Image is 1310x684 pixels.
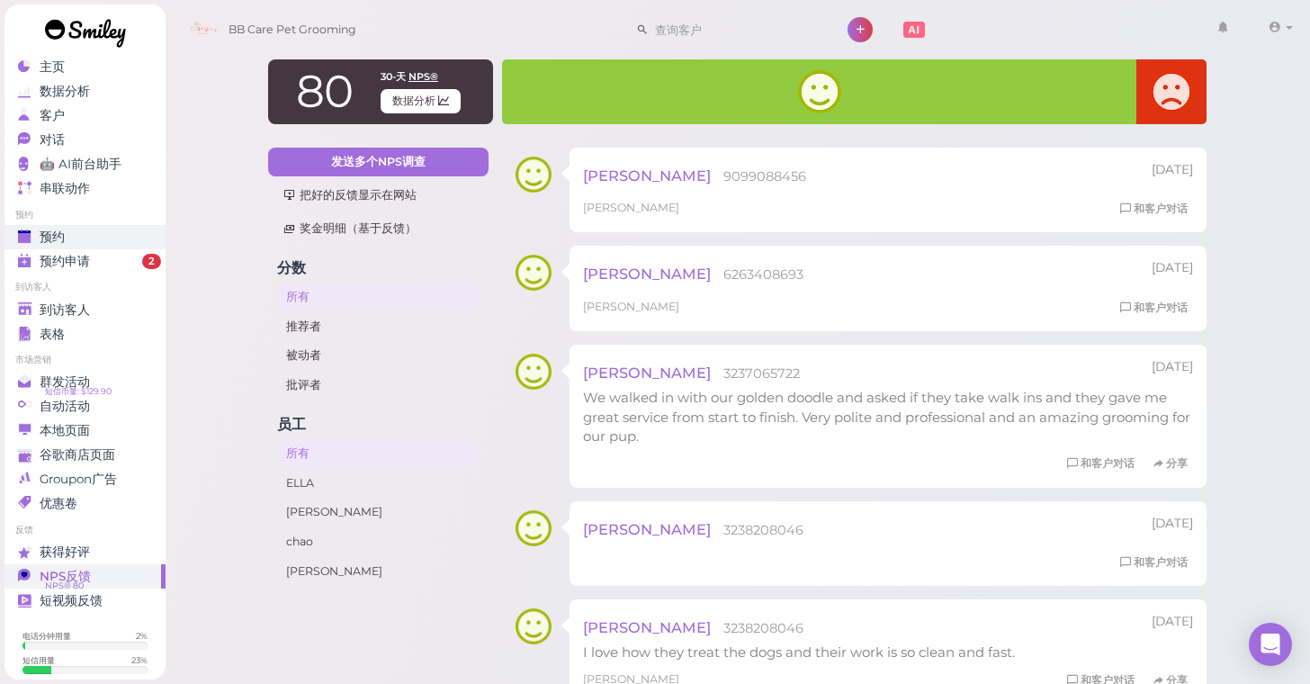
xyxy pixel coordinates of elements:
span: 3237065722 [723,365,800,382]
span: 群发活动 [40,374,90,390]
a: 批评者 [277,373,480,398]
a: chao [277,529,480,554]
span: 30-天 [381,70,406,83]
a: 对话 [4,128,166,152]
input: 查询客户 [649,15,823,44]
span: 对话 [40,132,65,148]
li: 到访客人 [4,281,166,293]
div: 2 % [136,630,148,642]
span: 谷歌商店页面 [40,447,115,463]
span: NPS反馈 [40,569,91,584]
span: 3238208046 [723,522,803,538]
span: 串联动作 [40,181,90,196]
span: [PERSON_NAME] [583,166,711,184]
a: 获得好评 [4,540,166,564]
div: 奖金明细（基于反馈） [283,220,474,237]
div: 09/13 06:13pm [1152,358,1193,376]
li: 市场营销 [4,354,166,366]
a: 和客户对话 [1115,299,1193,318]
span: 本地页面 [40,423,90,438]
a: 优惠卷 [4,491,166,516]
span: [PERSON_NAME] [583,265,711,283]
span: 主页 [40,59,65,75]
h4: 分数 [277,259,480,276]
div: 09/16 06:04pm [1152,259,1193,277]
div: We walked in with our golden doodle and asked if they take walk ins and they gave me great servic... [583,388,1193,445]
a: 主页 [4,55,166,79]
span: 3238208046 [723,620,803,636]
a: 和客户对话 [1115,553,1193,572]
li: 预约 [4,209,166,221]
span: 预约申请 [40,254,90,269]
a: 奖金明细（基于反馈） [268,214,489,243]
li: 反馈 [4,524,166,536]
a: 表格 [4,322,166,346]
a: 短视频反馈 [4,589,166,613]
a: 分享 [1147,454,1193,473]
span: 自动活动 [40,399,90,414]
span: 客户 [40,108,65,123]
span: 2 [142,254,161,270]
a: 客户 [4,103,166,128]
a: ELLA [277,471,480,496]
span: 获得好评 [40,544,90,560]
span: [PERSON_NAME] [583,520,711,538]
h4: 员工 [277,416,480,433]
span: 数据分析 [381,89,461,113]
a: 和客户对话 [1115,200,1193,219]
a: [PERSON_NAME] [277,499,480,525]
span: 优惠卷 [40,496,77,511]
a: Groupon广告 [4,467,166,491]
div: Open Intercom Messenger [1249,623,1292,666]
span: [PERSON_NAME] [583,300,679,313]
span: NPS® 80 [45,579,84,593]
span: [PERSON_NAME] [583,201,679,214]
span: 预约 [40,229,65,245]
a: 谷歌商店页面 [4,443,166,467]
a: 数据分析 [4,79,166,103]
a: 预约申请 2 [4,249,166,274]
span: 短信币量: $129.90 [45,384,112,399]
a: NPS反馈 NPS® 80 [4,564,166,589]
a: 所有 [277,441,480,466]
span: NPS® [408,70,438,83]
div: 短信用量 [22,654,55,666]
a: 把好的反馈显示在网站 [268,181,489,210]
a: 推荐者 [277,314,480,339]
span: 🤖 AI前台助手 [40,157,121,172]
span: 80 [296,64,353,119]
div: 电话分钟用量 [22,630,71,642]
span: 到访客人 [40,302,90,318]
div: 09/13 06:10pm [1152,515,1193,533]
span: 6263408693 [723,266,803,283]
span: 9099088456 [723,168,806,184]
a: 所有 [277,284,480,310]
a: 群发活动 短信币量: $129.90 [4,370,166,394]
a: 被动者 [277,343,480,368]
div: I love how they treat the dogs and their work is so clean and fast. [583,643,1193,661]
a: 本地页面 [4,418,166,443]
span: Groupon广告 [40,472,117,487]
a: 发送多个NPS调查 [268,148,489,176]
span: [PERSON_NAME] [583,618,711,636]
a: 预约 [4,225,166,249]
div: 09/16 11:50pm [1152,161,1193,179]
div: 把好的反馈显示在网站 [283,187,474,203]
a: 自动活动 [4,394,166,418]
span: 短视频反馈 [40,593,103,608]
a: 🤖 AI前台助手 [4,152,166,176]
span: BB Care Pet Grooming [229,4,356,55]
a: 和客户对话 [1062,454,1140,473]
span: 数据分析 [40,84,90,99]
div: 09/13 10:13am [1152,613,1193,631]
div: 23 % [131,654,148,666]
a: 到访客人 [4,298,166,322]
span: [PERSON_NAME] [583,364,711,382]
a: 串联动作 [4,176,166,201]
a: [PERSON_NAME] [277,559,480,584]
span: 表格 [40,327,65,342]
